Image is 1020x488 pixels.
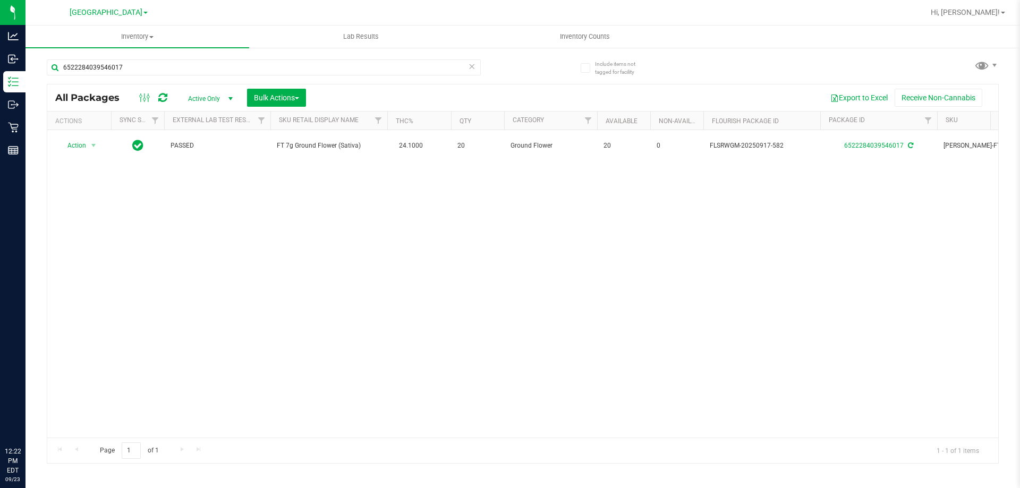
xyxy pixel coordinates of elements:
[55,117,107,125] div: Actions
[511,141,591,151] span: Ground Flower
[253,112,270,130] a: Filter
[87,138,100,153] span: select
[8,76,19,87] inline-svg: Inventory
[25,25,249,48] a: Inventory
[595,60,648,76] span: Include items not tagged for facility
[657,141,697,151] span: 0
[277,141,381,151] span: FT 7g Ground Flower (Sativa)
[473,25,696,48] a: Inventory Counts
[829,116,865,124] a: Package ID
[11,403,42,435] iframe: Resource center
[8,31,19,41] inline-svg: Analytics
[546,32,624,41] span: Inventory Counts
[254,93,299,102] span: Bulk Actions
[8,145,19,156] inline-svg: Reports
[120,116,160,124] a: Sync Status
[928,442,988,458] span: 1 - 1 of 1 items
[8,54,19,64] inline-svg: Inbound
[70,8,142,17] span: [GEOGRAPHIC_DATA]
[5,475,21,483] p: 09/23
[460,117,471,125] a: Qty
[513,116,544,124] a: Category
[122,442,141,459] input: 1
[844,142,904,149] a: 6522284039546017
[710,141,814,151] span: FLSRWGM-20250917-582
[58,138,87,153] span: Action
[55,92,130,104] span: All Packages
[920,112,937,130] a: Filter
[457,141,498,151] span: 20
[247,89,306,107] button: Bulk Actions
[396,117,413,125] a: THC%
[895,89,982,107] button: Receive Non-Cannabis
[931,8,1000,16] span: Hi, [PERSON_NAME]!
[132,138,143,153] span: In Sync
[173,116,256,124] a: External Lab Test Result
[147,112,164,130] a: Filter
[249,25,473,48] a: Lab Results
[606,117,637,125] a: Available
[946,116,958,124] a: SKU
[370,112,387,130] a: Filter
[25,32,249,41] span: Inventory
[8,122,19,133] inline-svg: Retail
[906,142,913,149] span: Sync from Compliance System
[468,59,475,73] span: Clear
[329,32,393,41] span: Lab Results
[171,141,264,151] span: PASSED
[47,59,481,75] input: Search Package ID, Item Name, SKU, Lot or Part Number...
[580,112,597,130] a: Filter
[603,141,644,151] span: 20
[659,117,706,125] a: Non-Available
[8,99,19,110] inline-svg: Outbound
[91,442,167,459] span: Page of 1
[823,89,895,107] button: Export to Excel
[5,447,21,475] p: 12:22 PM EDT
[279,116,359,124] a: Sku Retail Display Name
[394,138,428,153] span: 24.1000
[712,117,779,125] a: Flourish Package ID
